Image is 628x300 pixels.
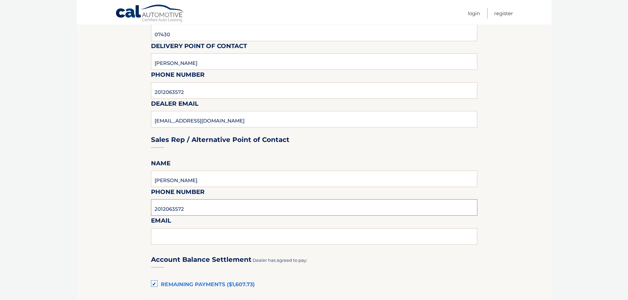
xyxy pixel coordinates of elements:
label: Phone Number [151,187,205,199]
label: Remaining Payments ($1,607.73) [151,278,477,291]
label: Dealer Email [151,99,198,111]
span: Dealer has agreed to pay: [253,258,307,263]
h3: Account Balance Settlement [151,256,252,264]
label: Delivery Point of Contact [151,41,247,53]
label: Name [151,158,170,171]
a: Login [468,8,480,19]
a: Cal Automotive [115,4,185,23]
label: Email [151,216,171,228]
label: Phone Number [151,70,205,82]
h3: Sales Rep / Alternative Point of Contact [151,136,289,144]
a: Register [494,8,513,19]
